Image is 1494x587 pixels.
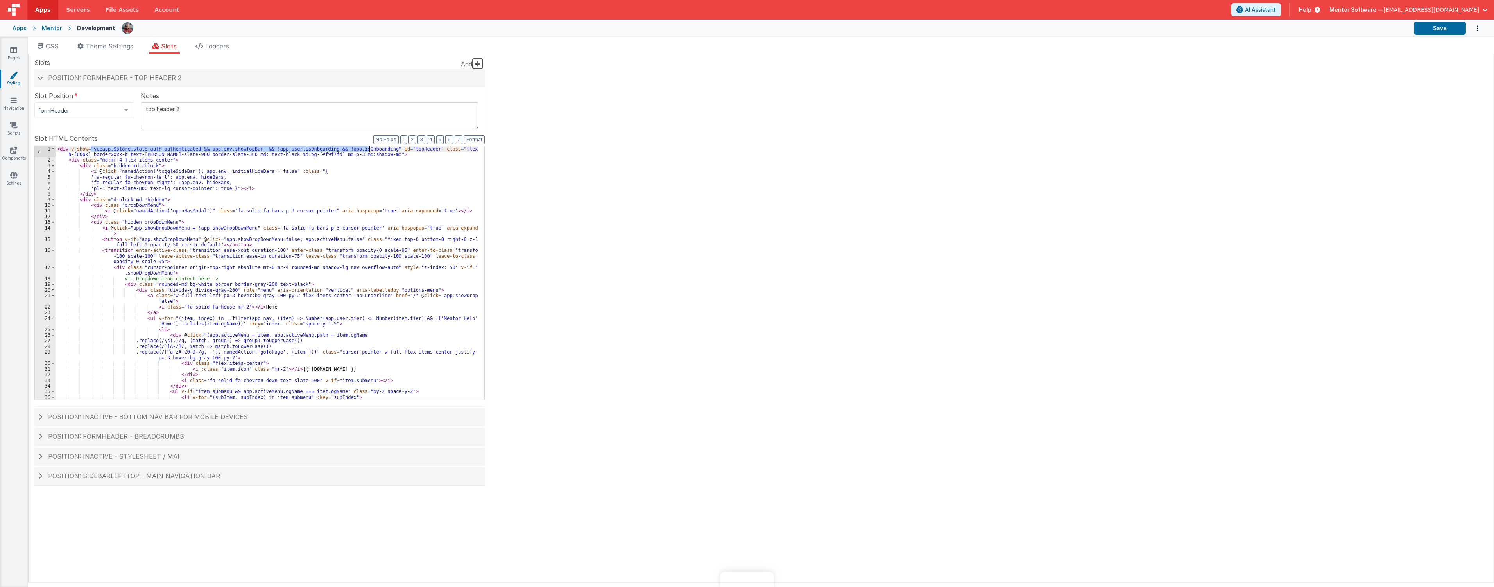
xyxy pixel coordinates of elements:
div: 30 [35,361,56,366]
button: 5 [436,135,444,144]
div: 15 [35,237,56,248]
span: Notes [141,91,159,101]
div: 12 [35,214,56,219]
div: 21 [35,293,56,304]
span: Slot Position [34,91,73,101]
span: Apps [35,6,50,14]
button: 6 [445,135,453,144]
div: 8 [35,191,56,197]
div: 10 [35,203,56,208]
div: Mentor [42,24,62,32]
span: Add [461,60,472,68]
span: CSS [46,42,59,50]
div: 32 [35,372,56,377]
div: 2 [35,157,56,163]
div: 9 [35,197,56,203]
div: 14 [35,225,56,237]
button: 7 [455,135,462,144]
span: Servers [66,6,90,14]
span: Position: sidebarLeftTop - MAIN NAVIGATION BAR [48,472,220,480]
div: 19 [35,282,56,287]
div: 26 [35,332,56,338]
div: Apps [13,24,27,32]
div: 22 [35,304,56,310]
button: 4 [427,135,435,144]
div: 29 [35,349,56,361]
span: Slots [34,58,50,67]
div: 28 [35,344,56,349]
span: Loaders [205,42,229,50]
span: Help [1299,6,1311,14]
span: Position: inactive - STYLESHEET / MAI [48,452,179,460]
img: eba322066dbaa00baf42793ca2fab581 [122,23,133,34]
button: Mentor Software — [EMAIL_ADDRESS][DOMAIN_NAME] [1329,6,1488,14]
div: 16 [35,248,56,264]
div: 3 [35,163,56,169]
div: 23 [35,310,56,315]
div: Development [77,24,115,32]
div: 18 [35,276,56,282]
button: No Folds [373,135,399,144]
div: 27 [35,338,56,343]
span: formHeader [38,107,118,115]
span: Mentor Software — [1329,6,1383,14]
div: 24 [35,316,56,327]
span: Position: inactive - Bottom Nav Bar for Mobile Devices [48,413,248,421]
div: 33 [35,378,56,383]
div: 31 [35,366,56,372]
div: 17 [35,265,56,276]
button: Options [1466,20,1481,36]
span: AI Assistant [1245,6,1276,14]
div: 36 [35,395,56,400]
span: Position: formHeader - top header 2 [48,74,181,82]
span: Theme Settings [86,42,133,50]
div: 7 [35,186,56,191]
div: 20 [35,287,56,293]
div: 1 [35,146,56,158]
div: 35 [35,389,56,394]
button: 3 [417,135,425,144]
div: 4 [35,169,56,174]
span: Slots [161,42,177,50]
div: 6 [35,180,56,185]
span: Position: formHeader - Breadcrumbs [48,433,184,440]
span: Slot HTML Contents [34,134,98,143]
button: 1 [400,135,407,144]
button: Save [1414,22,1466,35]
div: 34 [35,383,56,389]
div: 11 [35,208,56,214]
span: [EMAIL_ADDRESS][DOMAIN_NAME] [1383,6,1479,14]
span: File Assets [106,6,139,14]
div: 5 [35,174,56,180]
button: AI Assistant [1231,3,1281,16]
div: 13 [35,219,56,225]
div: 25 [35,327,56,332]
button: 2 [408,135,416,144]
button: Format [464,135,485,144]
